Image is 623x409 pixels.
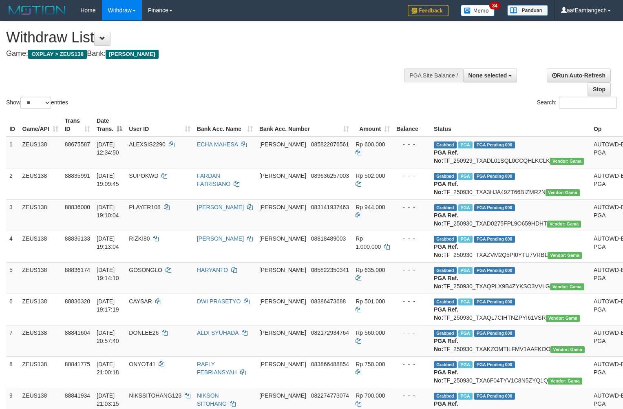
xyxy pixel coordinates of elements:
[6,50,407,58] h4: Game: Bank:
[396,391,427,400] div: - - -
[19,113,62,137] th: Game/API: activate to sort column ascending
[65,204,90,210] span: 88836000
[97,298,119,313] span: [DATE] 19:17:19
[474,173,515,180] span: PGA Pending
[6,29,407,46] h1: Withdraw List
[431,325,590,356] td: TF_250930_TXAKZOMTILFMV1AAFKOO
[434,204,457,211] span: Grabbed
[311,141,349,148] span: Copy 085822076561 to clipboard
[65,172,90,179] span: 88835991
[507,5,548,16] img: panduan.png
[474,393,515,400] span: PGA Pending
[311,329,349,336] span: Copy 082172934764 to clipboard
[93,113,126,137] th: Date Trans.: activate to sort column descending
[259,141,306,148] span: [PERSON_NAME]
[62,113,93,137] th: Trans ID: activate to sort column ascending
[19,356,62,388] td: ZEUS138
[559,97,617,109] input: Search:
[311,172,349,179] span: Copy 089636257003 to clipboard
[474,298,515,305] span: PGA Pending
[431,231,590,262] td: TF_250930_TXAZVM2Q5PI0YTU7VRBL
[28,50,87,59] span: OXPLAY > ZEUS138
[97,204,119,219] span: [DATE] 19:10:04
[434,298,457,305] span: Grabbed
[458,236,473,243] span: Marked by aafpengsreynich
[546,189,580,196] span: Vendor URL: https://trx31.1velocity.biz
[434,212,458,227] b: PGA Ref. No:
[197,141,238,148] a: ECHA MAHESA
[474,204,515,211] span: PGA Pending
[259,361,306,367] span: [PERSON_NAME]
[97,172,119,187] span: [DATE] 19:09:45
[129,235,150,242] span: RIZKI80
[548,378,582,385] span: Vendor URL: https://trx31.1velocity.biz
[311,392,349,399] span: Copy 082274773074 to clipboard
[259,172,306,179] span: [PERSON_NAME]
[550,158,584,165] span: Vendor URL: https://trx31.1velocity.biz
[259,298,306,305] span: [PERSON_NAME]
[434,141,457,148] span: Grabbed
[547,221,581,228] span: Vendor URL: https://trx31.1velocity.biz
[396,329,427,337] div: - - -
[6,262,19,294] td: 5
[6,356,19,388] td: 8
[431,137,590,168] td: TF_250929_TXADL01SQL0CCQHLKCLK
[546,315,580,322] span: Vendor URL: https://trx31.1velocity.biz
[65,235,90,242] span: 88836133
[311,235,346,242] span: Copy 08818489003 to clipboard
[468,72,507,79] span: None selected
[97,361,119,376] span: [DATE] 21:00:18
[396,234,427,243] div: - - -
[434,149,458,164] b: PGA Ref. No:
[458,141,473,148] span: Marked by aafpengsreynich
[431,168,590,199] td: TF_250930_TXA3HJA49ZT66BIZMR2N
[489,2,500,9] span: 34
[19,231,62,262] td: ZEUS138
[129,172,158,179] span: SUPOKWD
[461,5,495,16] img: Button%20Memo.svg
[458,298,473,305] span: Marked by aafpengsreynich
[6,137,19,168] td: 1
[6,231,19,262] td: 4
[259,329,306,336] span: [PERSON_NAME]
[396,266,427,274] div: - - -
[431,294,590,325] td: TF_250930_TXAQL7CIHTNZPYI61VSR
[356,267,385,273] span: Rp 635.000
[65,267,90,273] span: 88836174
[106,50,158,59] span: [PERSON_NAME]
[396,172,427,180] div: - - -
[356,298,385,305] span: Rp 501.000
[65,141,90,148] span: 88675587
[129,361,155,367] span: ONYOT41
[197,361,237,376] a: RAFLY FEBRIANSYAH
[356,235,381,250] span: Rp 1.000.000
[129,204,161,210] span: PLAYER108
[259,204,306,210] span: [PERSON_NAME]
[356,392,385,399] span: Rp 700.000
[458,267,473,274] span: Marked by aafpengsreynich
[408,5,448,16] img: Feedback.jpg
[458,173,473,180] span: Marked by aafpengsreynich
[6,325,19,356] td: 7
[434,361,457,368] span: Grabbed
[434,369,458,384] b: PGA Ref. No:
[396,297,427,305] div: - - -
[19,294,62,325] td: ZEUS138
[431,356,590,388] td: TF_250930_TXA6F04TYV1C8N5ZYQ1Q
[194,113,256,137] th: Bank Acc. Name: activate to sort column ascending
[547,69,611,82] a: Run Auto-Refresh
[404,69,463,82] div: PGA Site Balance /
[6,294,19,325] td: 6
[129,329,159,336] span: DONLEE26
[6,113,19,137] th: ID
[259,267,306,273] span: [PERSON_NAME]
[97,329,119,344] span: [DATE] 20:57:40
[19,168,62,199] td: ZEUS138
[396,203,427,211] div: - - -
[458,393,473,400] span: Marked by aafkaynarin
[458,204,473,211] span: Marked by aafpengsreynich
[19,137,62,168] td: ZEUS138
[434,330,457,337] span: Grabbed
[311,204,349,210] span: Copy 083141937463 to clipboard
[97,267,119,281] span: [DATE] 19:14:10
